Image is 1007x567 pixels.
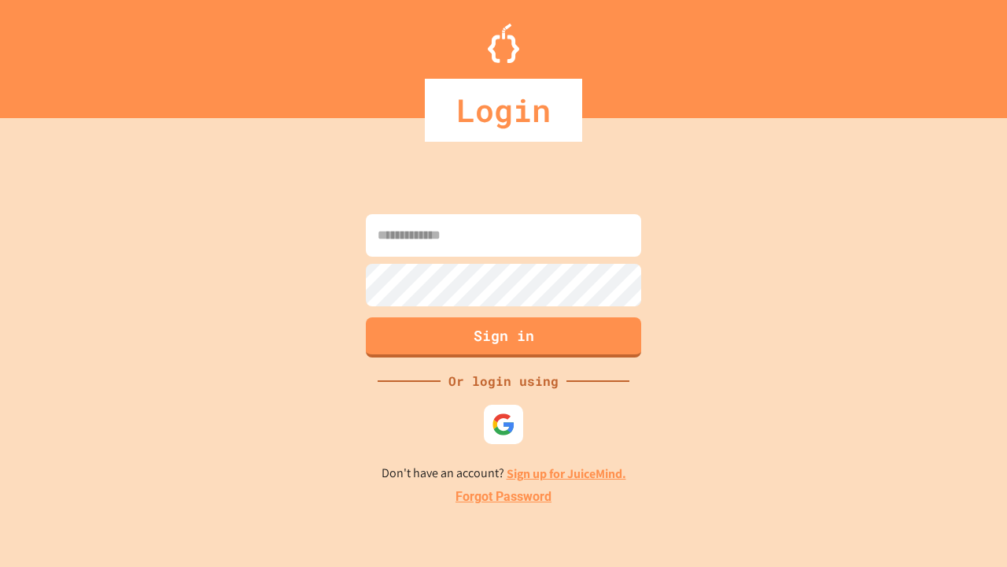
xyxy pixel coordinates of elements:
[492,413,515,436] img: google-icon.svg
[425,79,582,142] div: Login
[941,504,991,551] iframe: chat widget
[456,487,551,506] a: Forgot Password
[876,435,991,502] iframe: chat widget
[382,464,626,484] p: Don't have an account?
[488,24,519,63] img: Logo.svg
[507,465,626,482] a: Sign up for JuiceMind.
[441,372,566,391] div: Or login using
[366,317,641,358] button: Sign in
